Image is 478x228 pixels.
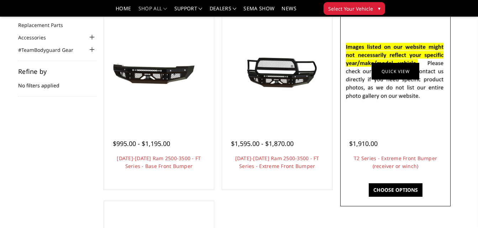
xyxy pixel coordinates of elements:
[349,139,378,148] span: $1,910.00
[243,6,274,16] a: SEMA Show
[117,155,201,169] a: [DATE]-[DATE] Ram 2500-3500 - FT Series - Base Front Bumper
[18,68,96,75] h5: Refine by
[372,63,419,80] a: Quick view
[328,5,373,12] span: Select Your Vehicle
[354,155,437,169] a: T2 Series - Extreme Front Bumper (receiver or winch)
[116,6,131,16] a: Home
[282,6,296,16] a: News
[138,6,167,16] a: shop all
[369,183,422,197] a: Choose Options
[18,68,96,97] div: No filters applied
[174,6,203,16] a: Support
[235,155,319,169] a: [DATE]-[DATE] Ram 2500-3500 - FT Series - Extreme Front Bumper
[18,21,72,29] a: Replacement Parts
[18,46,82,54] a: #TeamBodyguard Gear
[342,18,448,124] a: T2 Series - Extreme Front Bumper (receiver or winch) T2 Series - Extreme Front Bumper (receiver o...
[324,2,385,15] button: Select Your Vehicle
[342,35,448,108] img: T2 Series - Extreme Front Bumper (receiver or winch)
[224,18,330,124] a: 2010-2018 Ram 2500-3500 - FT Series - Extreme Front Bumper 2010-2018 Ram 2500-3500 - FT Series - ...
[210,6,237,16] a: Dealers
[442,194,478,228] iframe: Chat Widget
[106,18,212,124] a: 2010-2018 Ram 2500-3500 - FT Series - Base Front Bumper 2010-2018 Ram 2500-3500 - FT Series - Bas...
[113,139,170,148] span: $995.00 - $1,195.00
[231,139,294,148] span: $1,595.00 - $1,870.00
[18,34,55,41] a: Accessories
[378,5,380,12] span: ▾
